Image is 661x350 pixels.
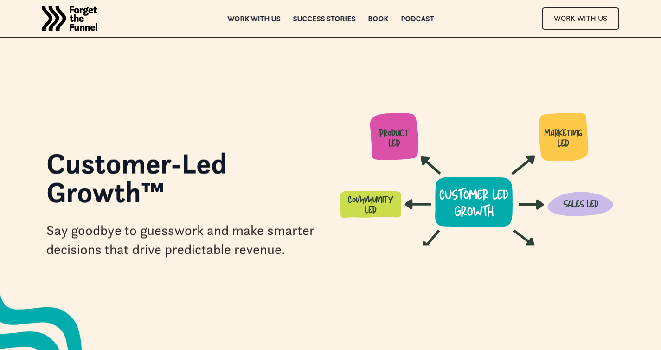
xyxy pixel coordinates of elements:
a: Book [368,15,388,22]
div: Say goodbye to guesswork and make smarter decisions that drive predictable revenue. [46,221,321,259]
a: Success Stories [293,15,355,22]
h1: Customer-Led Growth™ [46,149,321,216]
a: Work With Us [542,7,619,29]
a: Podcast [401,15,434,22]
a: Work with us [227,15,280,22]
